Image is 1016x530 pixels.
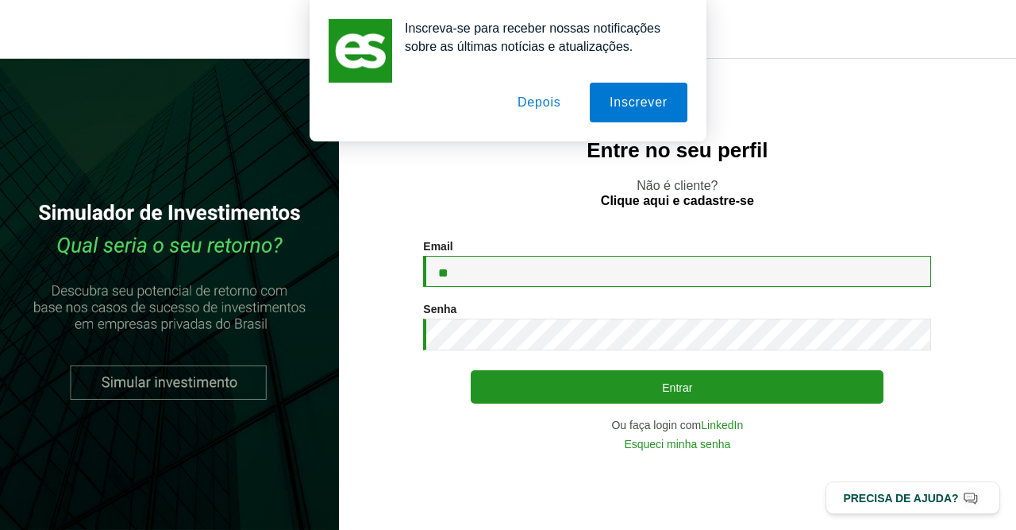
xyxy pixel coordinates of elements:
a: Esqueci minha senha [624,439,730,450]
a: LinkedIn [701,420,743,431]
label: Senha [423,304,456,315]
button: Inscrever [590,83,687,122]
h2: Entre no seu perfil [371,139,984,162]
label: Email [423,241,452,252]
div: Ou faça login com [423,420,931,431]
p: Não é cliente? [371,178,984,208]
img: notification icon [329,19,392,83]
div: Inscreva-se para receber nossas notificações sobre as últimas notícias e atualizações. [392,19,687,56]
button: Depois [498,83,581,122]
button: Entrar [471,370,883,404]
a: Clique aqui e cadastre-se [601,195,754,207]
